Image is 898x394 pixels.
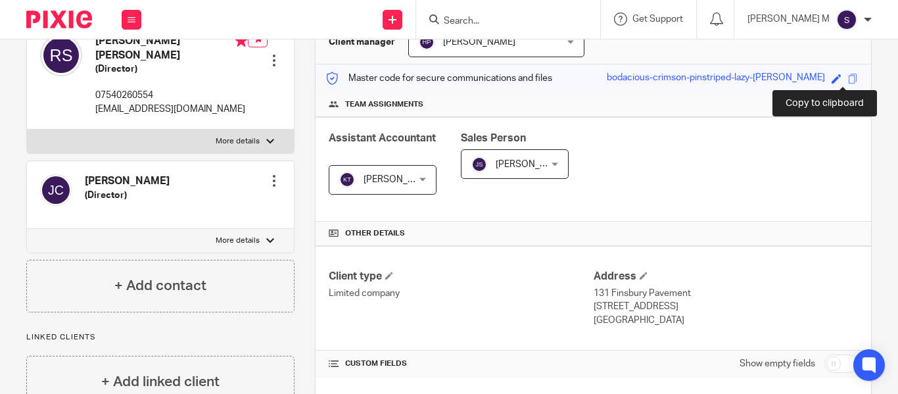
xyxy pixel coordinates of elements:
h4: Address [594,270,858,283]
span: Other details [345,228,405,239]
div: bodacious-crimson-pinstriped-lazy-[PERSON_NAME] [607,71,825,86]
i: Primary [235,34,248,47]
h4: [PERSON_NAME] [85,174,170,188]
span: [PERSON_NAME] [443,37,515,47]
p: Master code for secure communications and files [325,72,552,85]
span: Assistant Accountant [329,133,436,143]
input: Search [442,16,561,28]
h5: (Director) [95,62,248,76]
h4: CUSTOM FIELDS [329,358,593,369]
p: [EMAIL_ADDRESS][DOMAIN_NAME] [95,103,248,116]
h4: [PERSON_NAME] [PERSON_NAME] [95,34,248,62]
img: svg%3E [836,9,857,30]
h4: + Add contact [114,276,206,296]
h4: + Add linked client [101,372,220,392]
img: svg%3E [339,172,355,187]
img: Pixie [26,11,92,28]
img: svg%3E [471,157,487,172]
p: Limited company [329,287,593,300]
p: [STREET_ADDRESS] [594,300,858,313]
span: [PERSON_NAME] [496,160,568,169]
span: [PERSON_NAME] [364,175,436,184]
span: Sales Person [461,133,526,143]
label: Show empty fields [740,357,815,370]
p: More details [216,136,260,147]
p: [GEOGRAPHIC_DATA] [594,314,858,327]
img: svg%3E [40,34,82,76]
p: More details [216,235,260,246]
p: 131 Finsbury Pavement [594,287,858,300]
h3: Client manager [329,36,395,49]
img: svg%3E [40,174,72,206]
p: Linked clients [26,332,295,343]
span: Team assignments [345,99,423,110]
span: Get Support [632,14,683,24]
p: [PERSON_NAME] M [747,12,830,26]
p: 07540260554 [95,89,248,102]
img: svg%3E [419,34,435,50]
h4: Client type [329,270,593,283]
h5: (Director) [85,189,170,202]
